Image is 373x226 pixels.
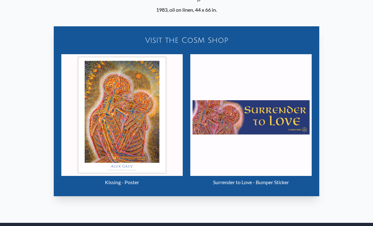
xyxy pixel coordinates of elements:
a: Visit the CoSM Shop [58,30,315,51]
a: Kissing - Poster [61,55,183,189]
img: Surrender to Love - Bumper Sticker [190,55,312,176]
div: 1983, oil on linen, 44 x 66 in. [122,6,251,14]
div: Kissing - Poster [61,176,183,189]
a: Surrender to Love - Bumper Sticker [190,55,312,189]
img: Kissing - Poster [61,55,183,176]
div: Surrender to Love - Bumper Sticker [190,176,312,189]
